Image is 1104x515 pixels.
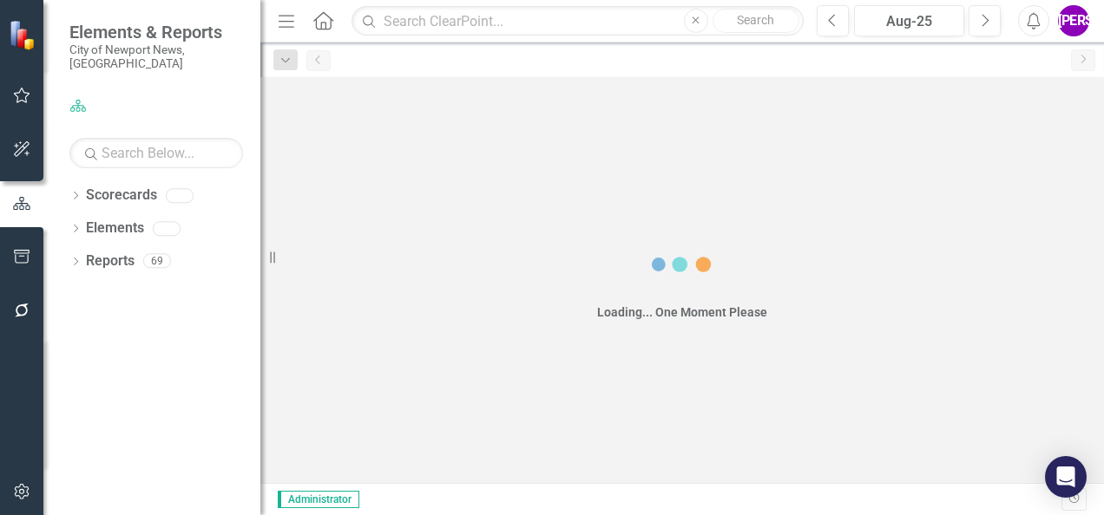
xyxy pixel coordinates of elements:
[854,5,964,36] button: Aug-25
[86,186,157,205] a: Scorecards
[86,218,144,238] a: Elements
[860,11,958,32] div: Aug-25
[69,42,243,71] small: City of Newport News, [GEOGRAPHIC_DATA]
[597,303,767,321] div: Loading... One Moment Please
[737,13,774,27] span: Search
[69,138,243,168] input: Search Below...
[1058,5,1089,36] button: [PERSON_NAME]
[713,9,799,33] button: Search
[86,251,135,271] a: Reports
[278,491,359,508] span: Administrator
[143,254,171,269] div: 69
[69,22,243,42] span: Elements & Reports
[1045,456,1087,498] div: Open Intercom Messenger
[9,20,39,50] img: ClearPoint Strategy
[352,6,804,36] input: Search ClearPoint...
